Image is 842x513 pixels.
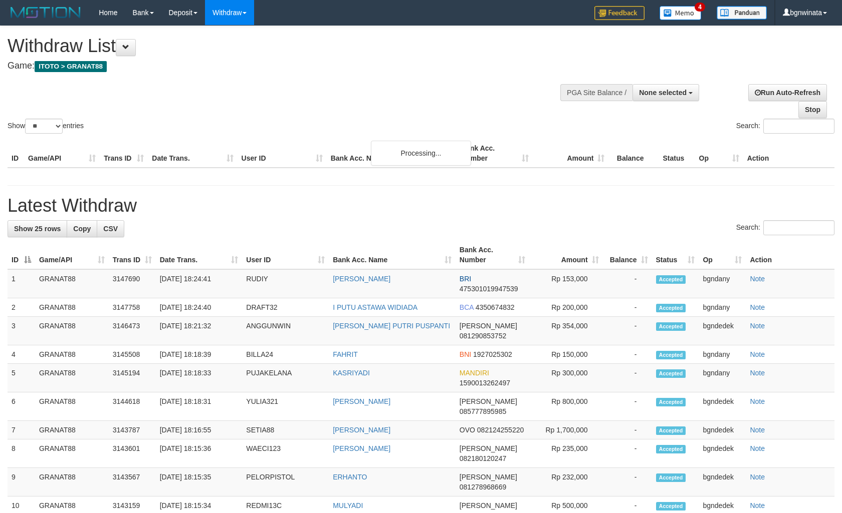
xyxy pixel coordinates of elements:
[750,369,765,377] a: Note
[473,350,512,358] span: Copy 1927025302 to clipboard
[333,426,390,434] a: [PERSON_NAME]
[533,139,608,168] th: Amount
[603,421,652,439] td: -
[460,501,517,509] span: [PERSON_NAME]
[603,317,652,345] td: -
[460,473,517,481] span: [PERSON_NAME]
[695,3,705,12] span: 4
[603,345,652,364] td: -
[748,84,827,101] a: Run Auto-Refresh
[750,426,765,434] a: Note
[73,225,91,233] span: Copy
[529,439,603,468] td: Rp 235,000
[242,468,329,496] td: PELORPISTOL
[8,468,35,496] td: 9
[656,426,686,435] span: Accepted
[8,139,24,168] th: ID
[8,119,84,134] label: Show entries
[156,468,243,496] td: [DATE] 18:15:35
[603,468,652,496] td: -
[750,473,765,481] a: Note
[327,139,457,168] th: Bank Acc. Name
[763,220,834,235] input: Search:
[24,139,100,168] th: Game/API
[699,392,746,421] td: bgndedek
[656,304,686,312] span: Accepted
[333,501,363,509] a: MULYADI
[103,225,118,233] span: CSV
[8,364,35,392] td: 5
[746,241,834,269] th: Action
[460,303,474,311] span: BCA
[25,119,63,134] select: Showentries
[603,364,652,392] td: -
[109,468,156,496] td: 3143567
[460,454,506,462] span: Copy 082180120247 to clipboard
[35,345,109,364] td: GRANAT88
[8,269,35,298] td: 1
[460,285,518,293] span: Copy 475301019947539 to clipboard
[750,275,765,283] a: Note
[460,350,471,358] span: BNI
[35,421,109,439] td: GRANAT88
[699,364,746,392] td: bgndany
[699,439,746,468] td: bgndedek
[333,397,390,405] a: [PERSON_NAME]
[460,397,517,405] span: [PERSON_NAME]
[109,269,156,298] td: 3147690
[148,139,237,168] th: Date Trans.
[109,345,156,364] td: 3145508
[100,139,148,168] th: Trans ID
[633,84,699,101] button: None selected
[656,351,686,359] span: Accepted
[560,84,633,101] div: PGA Site Balance /
[717,6,767,20] img: panduan.png
[109,298,156,317] td: 3147758
[460,275,471,283] span: BRI
[656,502,686,510] span: Accepted
[603,439,652,468] td: -
[460,407,506,415] span: Copy 085777895985 to clipboard
[156,298,243,317] td: [DATE] 18:24:40
[652,241,699,269] th: Status: activate to sort column ascending
[109,317,156,345] td: 3146473
[242,269,329,298] td: RUDIY
[8,241,35,269] th: ID: activate to sort column descending
[8,36,551,56] h1: Withdraw List
[750,397,765,405] a: Note
[608,139,659,168] th: Balance
[8,317,35,345] td: 3
[156,269,243,298] td: [DATE] 18:24:41
[529,468,603,496] td: Rp 232,000
[659,139,695,168] th: Status
[109,439,156,468] td: 3143601
[8,196,834,216] h1: Latest Withdraw
[656,445,686,453] span: Accepted
[460,483,506,491] span: Copy 081278968669 to clipboard
[529,364,603,392] td: Rp 300,000
[699,241,746,269] th: Op: activate to sort column ascending
[333,303,417,311] a: I PUTU ASTAWA WIDIADA
[603,298,652,317] td: -
[743,139,834,168] th: Action
[460,332,506,340] span: Copy 081290853752 to clipboard
[529,298,603,317] td: Rp 200,000
[156,317,243,345] td: [DATE] 18:21:32
[594,6,645,20] img: Feedback.jpg
[750,350,765,358] a: Note
[156,421,243,439] td: [DATE] 18:16:55
[242,241,329,269] th: User ID: activate to sort column ascending
[242,364,329,392] td: PUJAKELANA
[8,5,84,20] img: MOTION_logo.png
[35,241,109,269] th: Game/API: activate to sort column ascending
[460,322,517,330] span: [PERSON_NAME]
[477,426,524,434] span: Copy 082124255220 to clipboard
[456,241,529,269] th: Bank Acc. Number: activate to sort column ascending
[750,303,765,311] a: Note
[476,303,515,311] span: Copy 4350674832 to clipboard
[14,225,61,233] span: Show 25 rows
[656,473,686,482] span: Accepted
[603,241,652,269] th: Balance: activate to sort column ascending
[333,322,450,330] a: [PERSON_NAME] PUTRI PUSPANTI
[660,6,702,20] img: Button%20Memo.svg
